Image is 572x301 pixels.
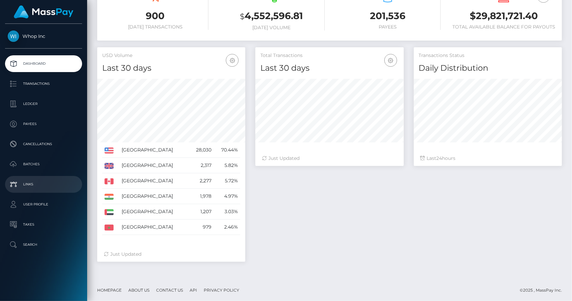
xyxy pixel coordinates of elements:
[419,62,557,74] h4: Daily Distribution
[214,204,241,220] td: 3.03%
[419,52,557,59] h5: Transactions Status
[5,156,82,173] a: Batches
[8,199,79,209] p: User Profile
[8,179,79,189] p: Links
[5,116,82,132] a: Payees
[262,155,397,162] div: Just Updated
[102,24,208,30] h6: [DATE] Transactions
[8,220,79,230] p: Taxes
[5,33,82,39] span: Whop Inc
[102,62,240,74] h4: Last 30 days
[5,55,82,72] a: Dashboard
[214,158,241,173] td: 5.82%
[451,24,557,30] h6: Total Available Balance for Payouts
[119,142,189,158] td: [GEOGRAPHIC_DATA]
[8,139,79,149] p: Cancellations
[105,194,114,200] img: IN.png
[8,119,79,129] p: Payees
[8,31,19,42] img: Whop Inc
[5,136,82,153] a: Cancellations
[105,178,114,184] img: CA.png
[8,159,79,169] p: Batches
[5,196,82,213] a: User Profile
[105,225,114,231] img: MA.png
[105,209,114,215] img: AE.png
[94,285,124,295] a: Homepage
[8,99,79,109] p: Ledger
[119,204,189,220] td: [GEOGRAPHIC_DATA]
[214,220,241,235] td: 2.46%
[335,9,441,22] h3: 201,536
[14,5,73,18] img: MassPay Logo
[8,79,79,89] p: Transactions
[451,9,557,22] h3: $29,821,721.40
[5,75,82,92] a: Transactions
[437,155,442,161] span: 24
[8,59,79,69] p: Dashboard
[201,285,242,295] a: Privacy Policy
[260,62,398,74] h4: Last 30 days
[214,173,241,189] td: 5.72%
[153,285,186,295] a: Contact Us
[119,220,189,235] td: [GEOGRAPHIC_DATA]
[105,147,114,154] img: US.png
[189,204,214,220] td: 1,207
[5,96,82,112] a: Ledger
[214,142,241,158] td: 70.44%
[126,285,152,295] a: About Us
[214,189,241,204] td: 4.97%
[335,24,441,30] h6: Payees
[189,189,214,204] td: 1,978
[189,142,214,158] td: 28,030
[104,251,239,258] div: Just Updated
[189,173,214,189] td: 2,277
[5,216,82,233] a: Taxes
[8,240,79,250] p: Search
[102,9,208,22] h3: 900
[105,163,114,169] img: GB.png
[189,220,214,235] td: 979
[189,158,214,173] td: 2,317
[119,173,189,189] td: [GEOGRAPHIC_DATA]
[218,25,325,31] h6: [DATE] Volume
[119,158,189,173] td: [GEOGRAPHIC_DATA]
[119,189,189,204] td: [GEOGRAPHIC_DATA]
[240,12,245,21] small: $
[520,287,567,294] div: © 2025 , MassPay Inc.
[421,155,555,162] div: Last hours
[187,285,200,295] a: API
[260,52,398,59] h5: Total Transactions
[5,236,82,253] a: Search
[5,176,82,193] a: Links
[218,9,325,23] h3: 4,552,596.81
[102,52,240,59] h5: USD Volume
